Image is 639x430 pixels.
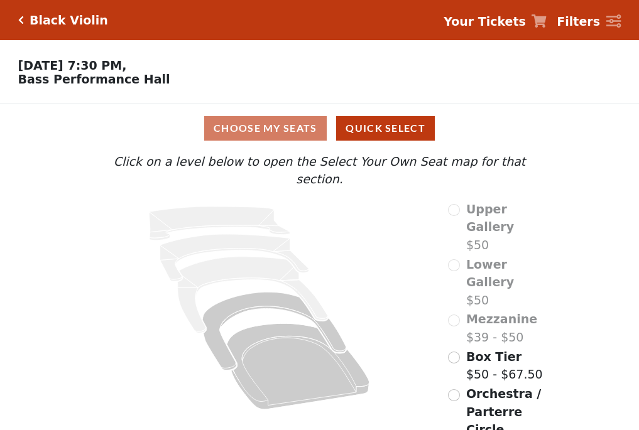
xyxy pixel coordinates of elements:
[150,207,290,240] path: Upper Gallery - Seats Available: 0
[227,323,370,409] path: Orchestra / Parterre Circle - Seats Available: 681
[160,234,309,281] path: Lower Gallery - Seats Available: 0
[466,200,550,254] label: $50
[466,202,514,234] span: Upper Gallery
[466,255,550,309] label: $50
[466,312,537,326] span: Mezzanine
[557,14,600,28] strong: Filters
[18,16,24,24] a: Click here to go back to filters
[466,350,522,363] span: Box Tier
[30,13,108,28] h5: Black Violin
[466,257,514,289] span: Lower Gallery
[444,13,547,31] a: Your Tickets
[444,14,526,28] strong: Your Tickets
[89,153,550,188] p: Click on a level below to open the Select Your Own Seat map for that section.
[466,348,543,384] label: $50 - $67.50
[466,310,537,346] label: $39 - $50
[557,13,621,31] a: Filters
[336,116,435,141] button: Quick Select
